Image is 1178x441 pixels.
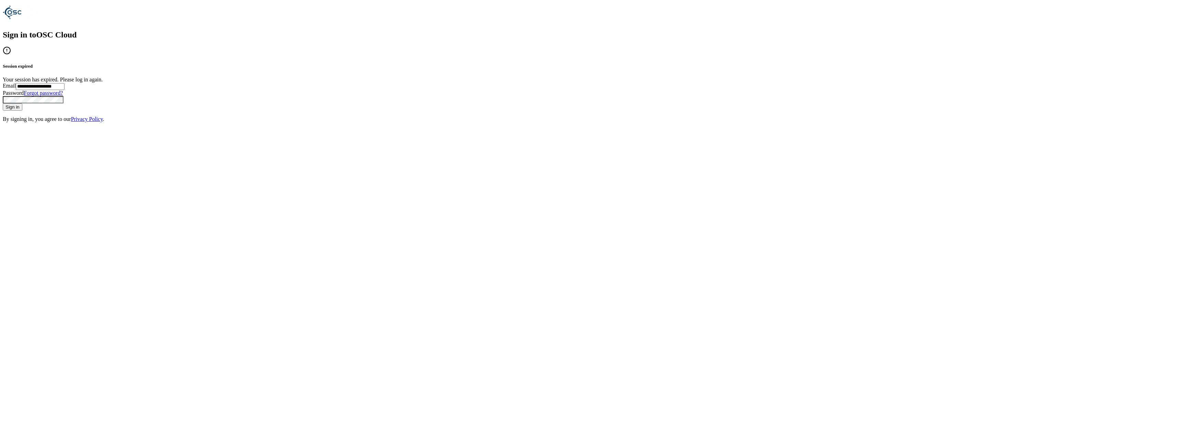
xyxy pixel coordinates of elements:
[3,64,1175,69] h5: Session expired
[3,90,24,96] label: Password
[22,3,41,22] img: Logo
[3,116,1175,122] p: By signing in, you agree to our .
[3,3,22,22] img: Logo
[24,90,63,96] a: Forgot password?
[3,103,22,111] button: Sign in
[3,77,1175,83] div: Your session has expired. Please log in again.
[3,30,1175,39] h2: Sign in to OSC Cloud
[3,83,16,89] label: Email
[71,116,103,122] a: Privacy Policy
